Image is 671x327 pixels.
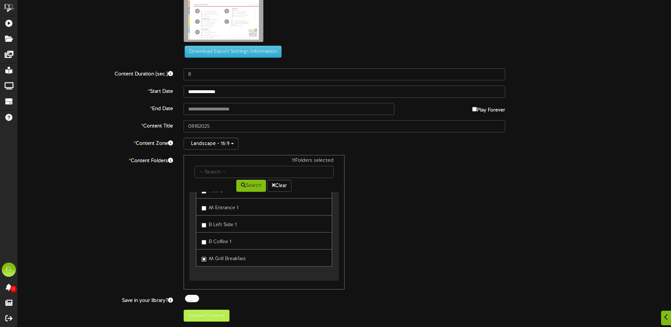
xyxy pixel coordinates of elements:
a: Download Export Settings Information [181,49,282,54]
button: Upload Content [184,310,230,322]
label: Play Forever [472,103,505,114]
label: B Coffee 1 [202,236,231,246]
input: Play Forever [472,107,477,111]
div: EL [2,263,16,277]
button: Clear [267,180,291,192]
input: M Entrance 1 [202,206,206,211]
label: Content Duration (sec.) [12,68,178,78]
input: B Coffee 1 [202,240,206,245]
label: B Left Side 1 [202,219,237,229]
label: Content Title [12,120,178,130]
div: 11 Folders selected [189,157,339,166]
label: Start Date [12,86,178,95]
input: M Grill Breakfast [202,257,206,262]
span: 0 [10,286,17,292]
input: B Left Side 1 [202,223,206,228]
input: -- Search -- [195,166,333,178]
input: Title of this Content [184,120,505,132]
label: Save in your library? [12,295,178,304]
label: M Entrance 1 [202,202,238,212]
button: Landscape - 16:9 [184,138,238,150]
label: End Date [12,103,178,113]
button: Download Export Settings Information [185,46,282,58]
button: Search [236,180,266,192]
label: M Grill Breakfast [202,253,246,263]
label: Content Zone [12,138,178,147]
label: Content Folders [12,155,178,165]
